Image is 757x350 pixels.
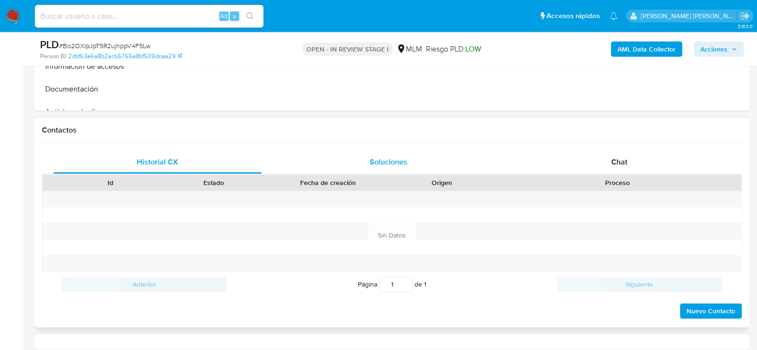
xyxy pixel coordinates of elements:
div: Proceso [500,178,735,187]
button: Información de accesos [37,55,156,78]
span: Acciones [700,41,727,57]
p: OPEN - IN REVIEW STAGE I [303,42,393,56]
a: Notificaciones [609,12,617,20]
input: Buscar usuario o caso... [35,10,263,22]
span: Accesos rápidos [546,11,600,21]
span: Página de [358,277,426,292]
h1: Contactos [42,125,742,135]
a: 2dbf63e6a8b2acb5765a8bf509dcaa29 [68,52,182,61]
span: Historial CX [137,156,178,167]
span: Nuevo Contacto [686,304,735,318]
span: 3.163.0 [737,22,752,30]
button: Anterior [62,277,227,292]
a: Salir [740,11,750,21]
span: Alt [220,11,228,21]
button: search-icon [240,10,260,23]
button: Nuevo Contacto [680,303,742,319]
span: LOW [465,43,481,54]
button: Anticipos de dinero [37,101,156,124]
div: MLM [396,44,422,54]
div: Fecha de creación [272,178,384,187]
button: Siguiente [557,277,722,292]
span: Riesgo PLD: [426,44,481,54]
span: Chat [611,156,627,167]
b: Person ID [40,52,66,61]
span: # Bo2OXlpJpT5R2ujhppV4F5Lw [59,41,151,51]
b: AML Data Collector [617,41,676,57]
p: brenda.morenoreyes@mercadolibre.com.mx [641,11,737,21]
span: Soluciones [370,156,407,167]
div: Id [66,178,155,187]
button: Documentación [37,78,156,101]
div: Estado [169,178,258,187]
button: Acciones [694,41,744,57]
div: Origen [397,178,486,187]
span: s [233,11,236,21]
span: 1 [424,279,426,289]
b: PLD [40,37,59,52]
button: AML Data Collector [611,41,682,57]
